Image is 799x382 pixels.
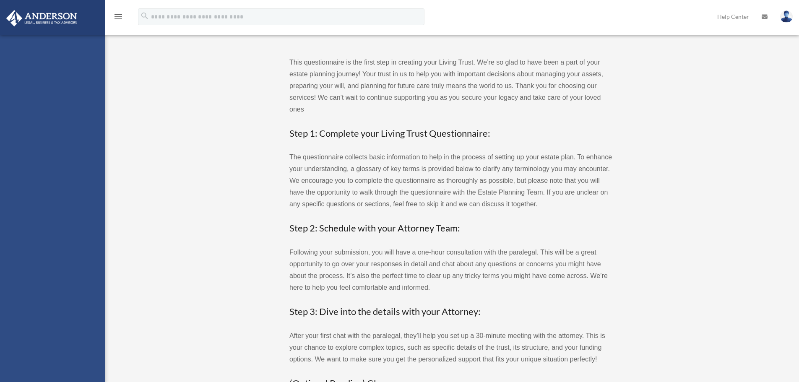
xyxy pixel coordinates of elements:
i: menu [113,12,123,22]
i: search [140,11,149,21]
p: After your first chat with the paralegal, they’ll help you set up a 30-minute meeting with the at... [289,330,612,365]
img: Anderson Advisors Platinum Portal [4,10,80,26]
a: menu [113,15,123,22]
h3: Step 1: Complete your Living Trust Questionnaire: [289,127,612,140]
p: This questionnaire is the first step in creating your Living Trust. We’re so glad to have been a ... [289,57,612,115]
p: The questionnaire collects basic information to help in the process of setting up your estate pla... [289,151,612,210]
p: Following your submission, you will have a one-hour consultation with the paralegal. This will be... [289,247,612,294]
h3: Step 3: Dive into the details with your Attorney: [289,305,612,318]
img: User Pic [780,10,793,23]
h3: Step 2: Schedule with your Attorney Team: [289,222,612,235]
